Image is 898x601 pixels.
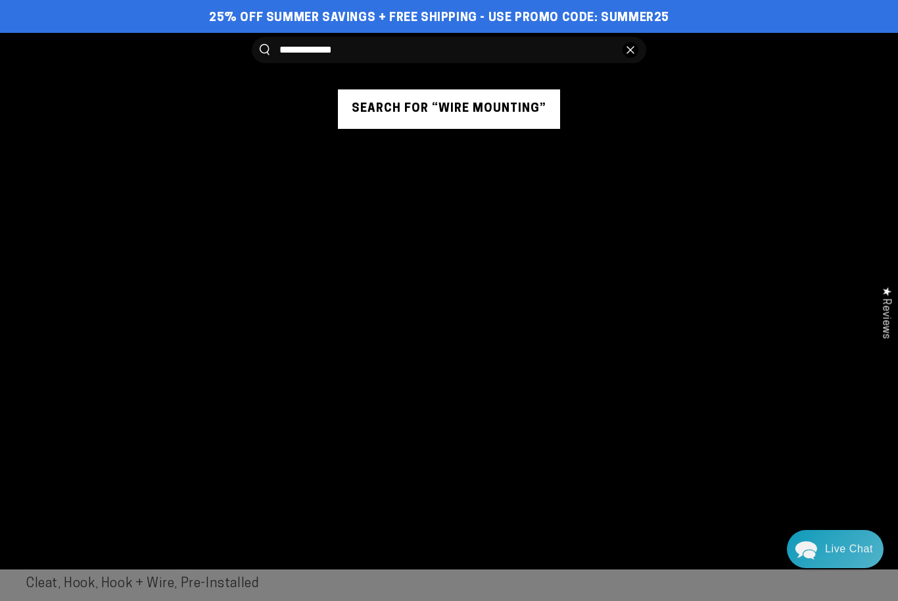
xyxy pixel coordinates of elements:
div: Chat widget toggle [787,530,884,568]
span: 25% off Summer Savings + Free Shipping - Use Promo Code: SUMMER25 [209,11,669,26]
button: Search our site [260,44,270,55]
div: Contact Us Directly [825,530,873,568]
div: Click to open Judge.me floating reviews tab [873,276,898,349]
button: Search for “wire mounting” [338,89,560,129]
button: Close [623,42,638,58]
